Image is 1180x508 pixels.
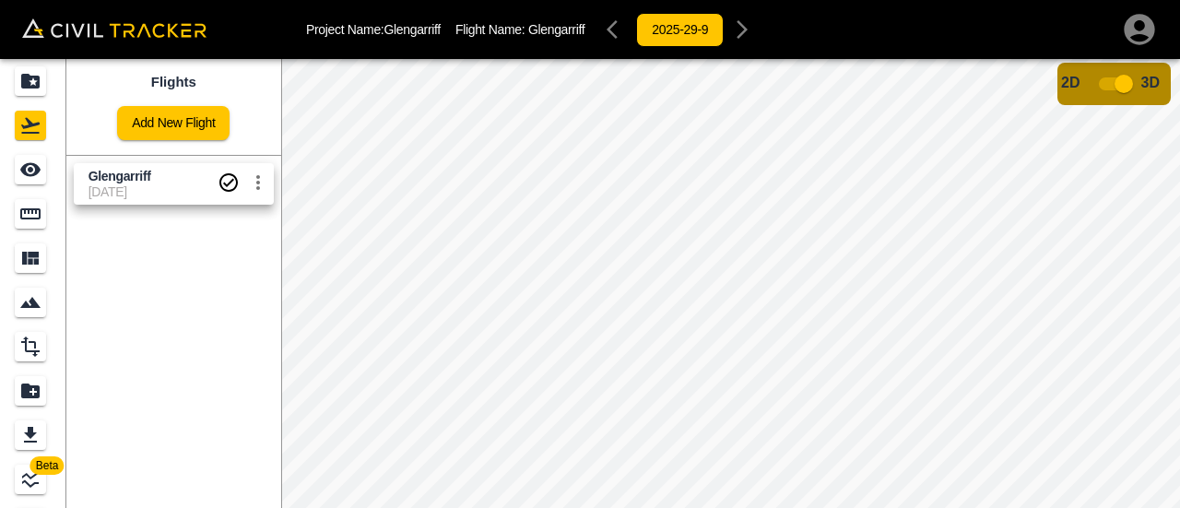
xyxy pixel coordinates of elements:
span: Glengarriff [528,22,584,37]
span: 2D [1061,75,1080,90]
button: 2025-29-9 [636,13,724,47]
p: Flight Name: [455,22,584,37]
span: 3D [1141,75,1160,90]
p: Project Name: Glengarriff [306,22,441,37]
img: Civil Tracker [22,18,206,38]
